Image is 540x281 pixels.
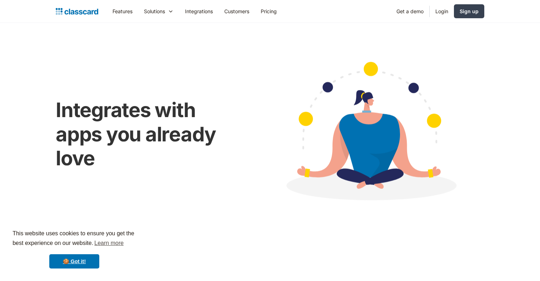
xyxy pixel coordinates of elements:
a: learn more about cookies [93,238,125,249]
a: Pricing [255,3,282,19]
a: Features [107,3,138,19]
div: Solutions [138,3,179,19]
a: Login [430,3,454,19]
a: Customers [219,3,255,19]
a: Integrations [179,3,219,19]
a: Get a demo [391,3,429,19]
div: Sign up [460,7,479,15]
a: Sign up [454,4,484,18]
span: This website uses cookies to ensure you get the best experience on our website. [12,229,136,249]
h1: Integrates with apps you already love [56,98,241,170]
a: home [56,6,98,16]
a: dismiss cookie message [49,254,99,269]
img: Cartoon image showing connected apps [255,48,484,220]
div: cookieconsent [6,222,143,275]
div: Solutions [144,7,165,15]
